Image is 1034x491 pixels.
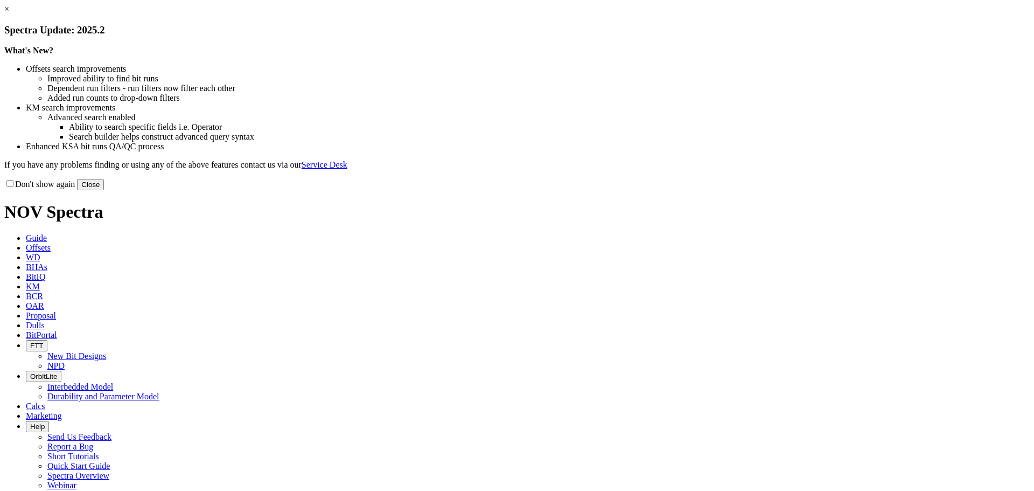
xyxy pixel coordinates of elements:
[69,122,1030,132] li: Ability to search specific fields i.e. Operator
[26,330,57,340] span: BitPortal
[47,74,1030,84] li: Improved ability to find bit runs
[4,202,1030,222] h1: NOV Spectra
[47,442,93,451] a: Report a Bug
[26,411,62,420] span: Marketing
[47,392,159,401] a: Durability and Parameter Model
[26,233,47,243] span: Guide
[4,24,1030,36] h3: Spectra Update: 2025.2
[47,452,99,461] a: Short Tutorials
[47,481,76,490] a: Webinar
[4,46,53,55] strong: What's New?
[26,301,44,310] span: OAR
[4,160,1030,170] p: If you have any problems finding or using any of the above features contact us via our
[47,93,1030,103] li: Added run counts to drop-down filters
[26,292,43,301] span: BCR
[26,142,1030,151] li: Enhanced KSA bit runs QA/QC process
[26,64,1030,74] li: Offsets search improvements
[26,253,40,262] span: WD
[26,311,56,320] span: Proposal
[26,282,40,291] span: KM
[47,382,113,391] a: Interbedded Model
[4,4,9,13] a: ×
[6,180,13,187] input: Don't show again
[77,179,104,190] button: Close
[26,321,45,330] span: Dulls
[47,461,110,471] a: Quick Start Guide
[47,351,106,361] a: New Bit Designs
[26,402,45,411] span: Calcs
[30,423,45,431] span: Help
[26,103,1030,113] li: KM search improvements
[26,272,45,281] span: BitIQ
[30,372,57,381] span: OrbitLite
[4,179,75,189] label: Don't show again
[47,113,1030,122] li: Advanced search enabled
[47,361,65,370] a: NPD
[26,262,47,272] span: BHAs
[47,471,109,480] a: Spectra Overview
[47,432,111,441] a: Send Us Feedback
[26,243,51,252] span: Offsets
[30,342,43,350] span: FTT
[302,160,347,169] a: Service Desk
[47,84,1030,93] li: Dependent run filters - run filters now filter each other
[69,132,1030,142] li: Search builder helps construct advanced query syntax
